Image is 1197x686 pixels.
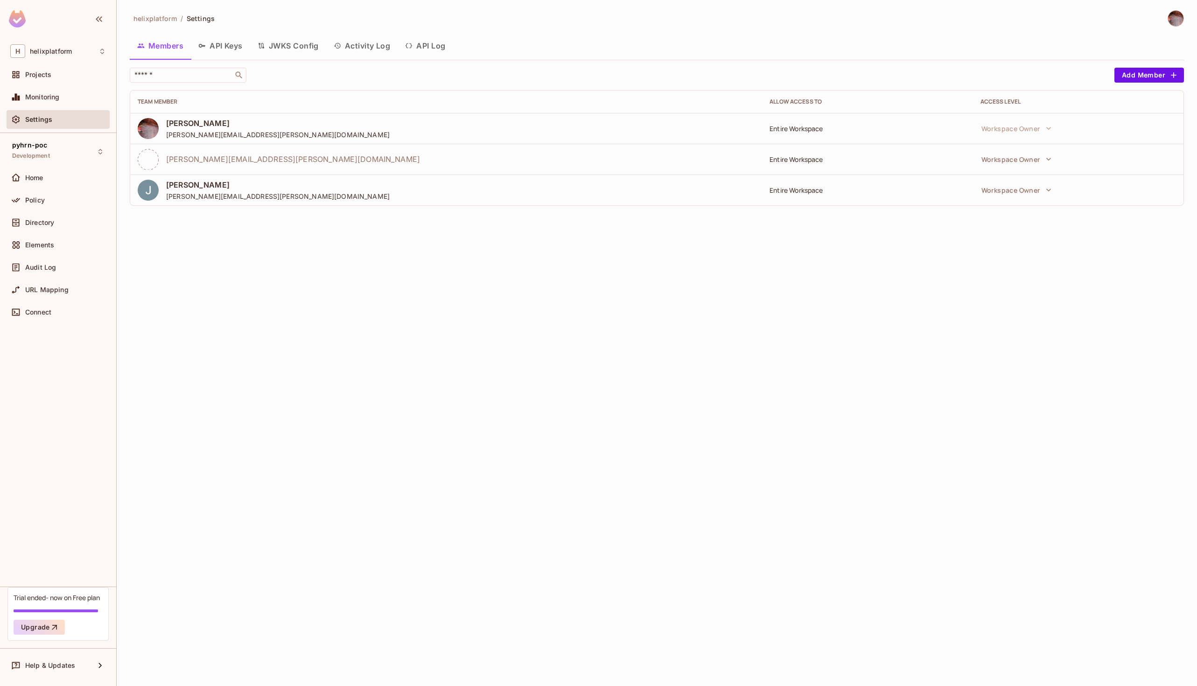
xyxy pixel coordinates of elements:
[398,34,453,57] button: API Log
[770,155,965,164] div: Entire Workspace
[977,150,1056,168] button: Workspace Owner
[138,118,159,139] img: 46799135
[133,14,177,23] span: helixplatform
[181,14,183,23] li: /
[166,192,390,201] span: [PERSON_NAME][EMAIL_ADDRESS][PERSON_NAME][DOMAIN_NAME]
[1114,68,1184,83] button: Add Member
[770,98,965,105] div: Allow Access to
[25,308,51,316] span: Connect
[138,180,159,201] img: ACg8ocIdQys8Vu8wKTBEfQg9C2-oSh59ZibF_1nlW3y7MpbfWEhKdw=s96-c
[25,264,56,271] span: Audit Log
[770,186,965,195] div: Entire Workspace
[166,180,390,190] span: [PERSON_NAME]
[977,181,1056,199] button: Workspace Owner
[166,154,420,164] span: [PERSON_NAME][EMAIL_ADDRESS][PERSON_NAME][DOMAIN_NAME]
[25,286,69,294] span: URL Mapping
[130,34,191,57] button: Members
[30,48,72,55] span: Workspace: helixplatform
[25,196,45,204] span: Policy
[25,93,60,101] span: Monitoring
[166,118,390,128] span: [PERSON_NAME]
[10,44,25,58] span: H
[250,34,326,57] button: JWKS Config
[191,34,250,57] button: API Keys
[25,116,52,123] span: Settings
[25,71,51,78] span: Projects
[187,14,215,23] span: Settings
[138,98,755,105] div: Team Member
[977,119,1056,138] button: Workspace Owner
[980,98,1176,105] div: Access Level
[25,662,75,669] span: Help & Updates
[326,34,398,57] button: Activity Log
[12,152,50,160] span: Development
[770,124,965,133] div: Entire Workspace
[12,141,47,149] span: pyhrn-poc
[14,620,65,635] button: Upgrade
[25,241,54,249] span: Elements
[166,130,390,139] span: [PERSON_NAME][EMAIL_ADDRESS][PERSON_NAME][DOMAIN_NAME]
[9,10,26,28] img: SReyMgAAAABJRU5ErkJggg==
[14,593,100,602] div: Trial ended- now on Free plan
[25,219,54,226] span: Directory
[1168,11,1183,26] img: David Earl
[25,174,43,182] span: Home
